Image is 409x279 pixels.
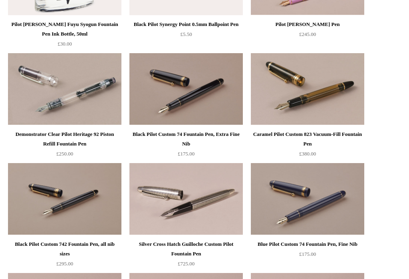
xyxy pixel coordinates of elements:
a: Pilot [PERSON_NAME] Pen £245.00 [251,20,364,52]
a: Caramel Pilot Custom 823 Vacuum-Fill Fountain Pen Caramel Pilot Custom 823 Vacuum-Fill Fountain Pen [251,53,364,125]
span: £725.00 [178,261,195,267]
div: Black Pilot Custom 742 Fountain Pen, all nib sizes [10,239,119,259]
div: Blue Pilot Custom 74 Fountain Pen, Fine Nib [253,239,362,249]
span: £380.00 [299,151,316,157]
a: Black Pilot Custom 74 Fountain Pen, Extra Fine Nib Black Pilot Custom 74 Fountain Pen, Extra Fine... [129,53,243,125]
a: Pilot [PERSON_NAME] Fuyu Syogun Fountain Pen Ink Bottle, 50ml £30.00 [8,20,121,52]
a: Black Pilot Custom 742 Fountain Pen, all nib sizes £295.00 [8,239,121,272]
a: Black Pilot Custom 742 Fountain Pen, all nib sizes Black Pilot Custom 742 Fountain Pen, all nib s... [8,163,121,235]
a: Demonstrator Clear Pilot Heritage 92 Piston Refill Fountain Pen £250.00 [8,130,121,162]
a: Caramel Pilot Custom 823 Vacuum-Fill Fountain Pen £380.00 [251,130,364,162]
img: Demonstrator Clear Pilot Heritage 92 Piston Refill Fountain Pen [8,53,121,125]
span: £5.50 [180,31,192,37]
span: £175.00 [299,251,316,257]
a: Silver Cross Hatch Guilloche Custom Pilot Fountain Pen £725.00 [129,239,243,272]
div: Caramel Pilot Custom 823 Vacuum-Fill Fountain Pen [253,130,362,149]
span: £30.00 [58,41,72,47]
span: £175.00 [178,151,195,157]
a: Demonstrator Clear Pilot Heritage 92 Piston Refill Fountain Pen Demonstrator Clear Pilot Heritage... [8,53,121,125]
a: Silver Cross Hatch Guilloche Custom Pilot Fountain Pen Silver Cross Hatch Guilloche Custom Pilot ... [129,163,243,235]
img: Caramel Pilot Custom 823 Vacuum-Fill Fountain Pen [251,53,364,125]
div: Silver Cross Hatch Guilloche Custom Pilot Fountain Pen [131,239,241,259]
a: Black Pilot Synergy Point 0.5mm Ballpoint Pen £5.50 [129,20,243,52]
a: Black Pilot Custom 74 Fountain Pen, Extra Fine Nib £175.00 [129,130,243,162]
a: Blue Pilot Custom 74 Fountain Pen, Fine Nib £175.00 [251,239,364,272]
div: Black Pilot Custom 74 Fountain Pen, Extra Fine Nib [131,130,241,149]
div: Pilot [PERSON_NAME] Pen [253,20,362,29]
span: £295.00 [56,261,73,267]
img: Black Pilot Custom 742 Fountain Pen, all nib sizes [8,163,121,235]
img: Black Pilot Custom 74 Fountain Pen, Extra Fine Nib [129,53,243,125]
div: Black Pilot Synergy Point 0.5mm Ballpoint Pen [131,20,241,29]
div: Pilot [PERSON_NAME] Fuyu Syogun Fountain Pen Ink Bottle, 50ml [10,20,119,39]
img: Silver Cross Hatch Guilloche Custom Pilot Fountain Pen [129,163,243,235]
img: Blue Pilot Custom 74 Fountain Pen, Fine Nib [251,163,364,235]
div: Demonstrator Clear Pilot Heritage 92 Piston Refill Fountain Pen [10,130,119,149]
span: £250.00 [56,151,73,157]
span: £245.00 [299,31,316,37]
a: Blue Pilot Custom 74 Fountain Pen, Fine Nib Blue Pilot Custom 74 Fountain Pen, Fine Nib [251,163,364,235]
